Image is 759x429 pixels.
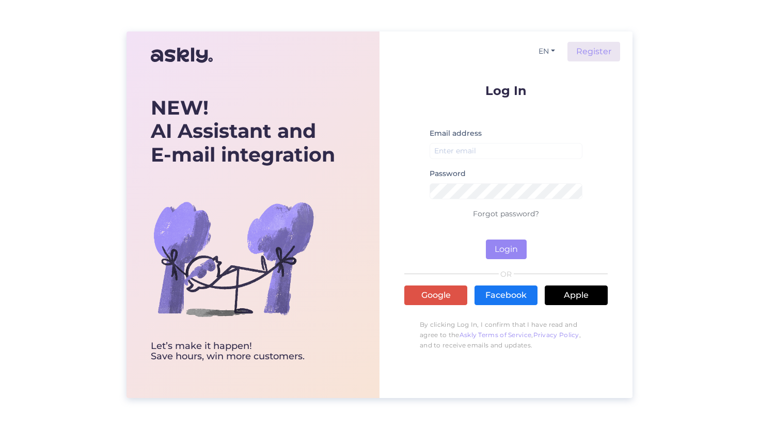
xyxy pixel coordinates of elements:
img: Askly [151,43,213,68]
img: bg-askly [151,176,316,341]
a: Apple [545,285,608,305]
a: Google [404,285,467,305]
button: Login [486,240,527,259]
button: EN [534,44,559,59]
b: NEW! [151,96,209,120]
a: Facebook [475,285,537,305]
p: By clicking Log In, I confirm that I have read and agree to the , , and to receive emails and upd... [404,314,608,356]
a: Askly Terms of Service [460,331,532,339]
div: AI Assistant and E-mail integration [151,96,335,167]
label: Email address [430,128,482,139]
p: Log In [404,84,608,97]
input: Enter email [430,143,582,159]
a: Forgot password? [473,209,539,218]
a: Privacy Policy [533,331,579,339]
div: Let’s make it happen! Save hours, win more customers. [151,341,335,362]
a: Register [567,42,620,61]
label: Password [430,168,466,179]
span: OR [499,271,514,278]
